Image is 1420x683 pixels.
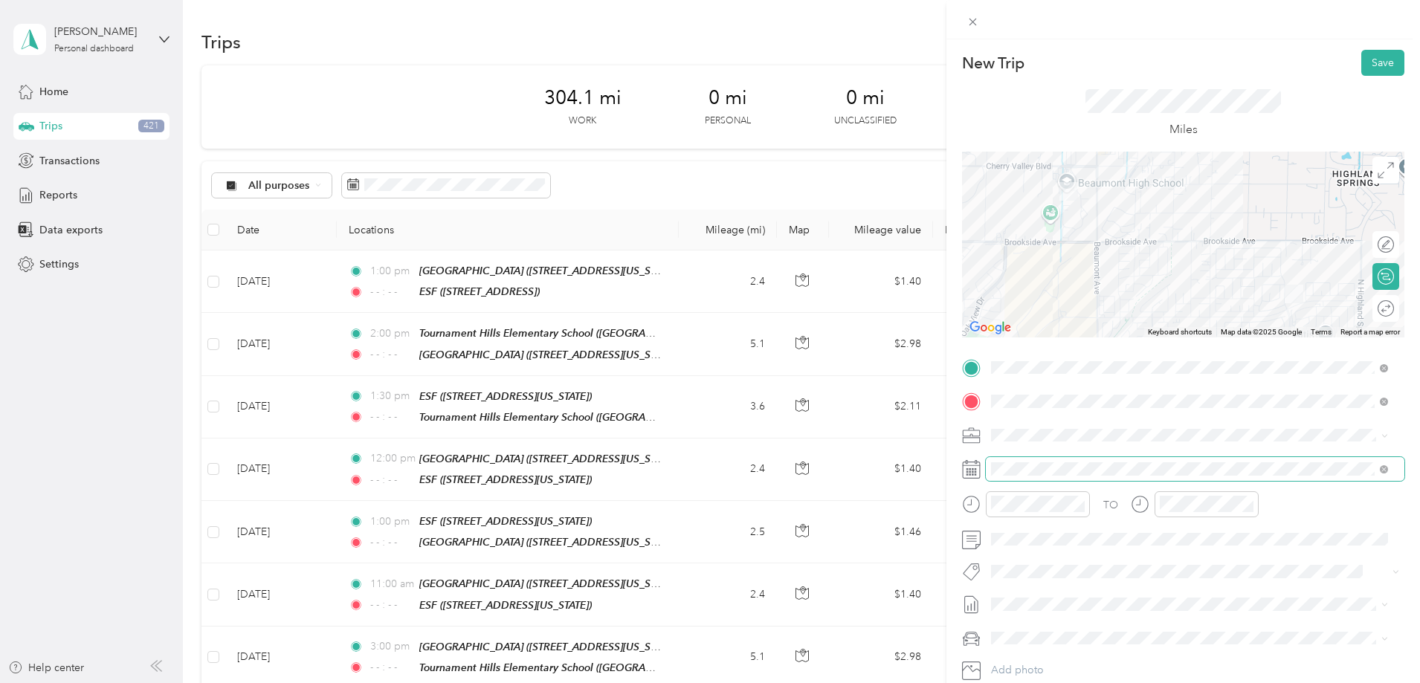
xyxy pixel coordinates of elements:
[986,660,1404,681] button: Add photo
[1103,497,1118,513] div: TO
[1169,120,1198,139] p: Miles
[1311,328,1332,336] a: Terms (opens in new tab)
[1148,327,1212,337] button: Keyboard shortcuts
[1221,328,1302,336] span: Map data ©2025 Google
[1340,328,1400,336] a: Report a map error
[962,53,1024,74] p: New Trip
[966,318,1015,337] img: Google
[966,318,1015,337] a: Open this area in Google Maps (opens a new window)
[1337,600,1420,683] iframe: Everlance-gr Chat Button Frame
[1361,50,1404,76] button: Save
